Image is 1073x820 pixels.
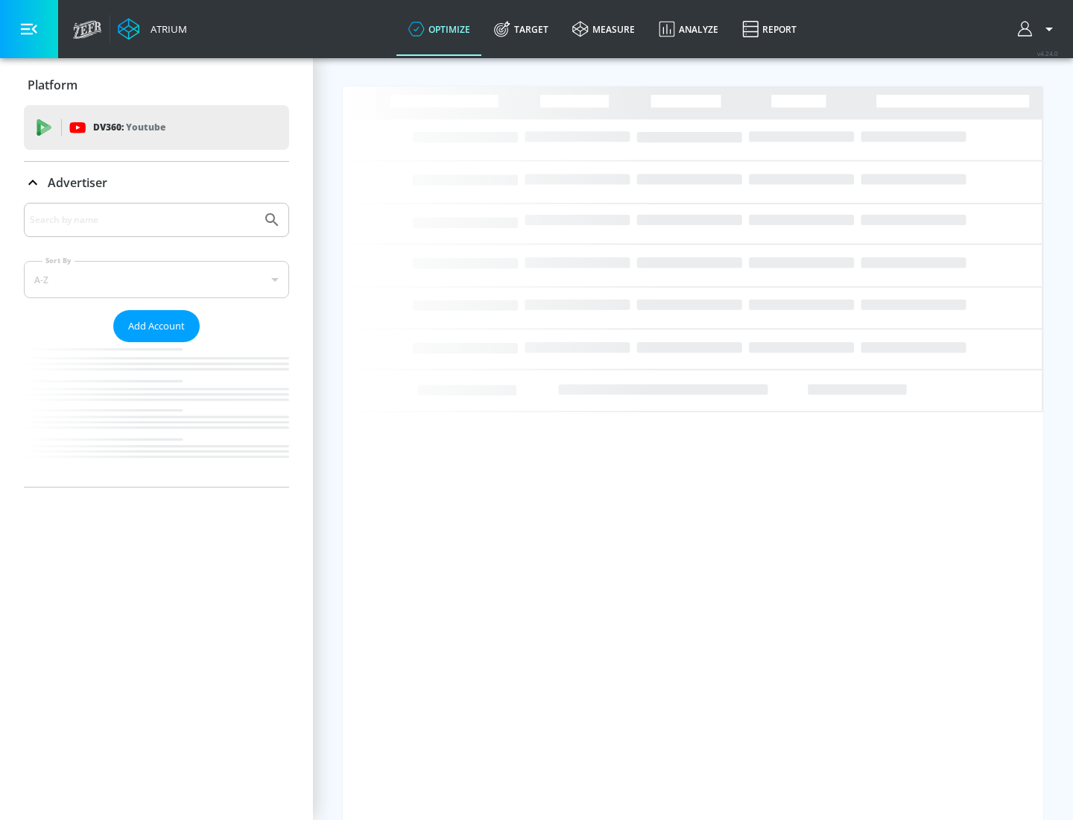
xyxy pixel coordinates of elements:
[560,2,647,56] a: measure
[24,203,289,487] div: Advertiser
[1037,49,1058,57] span: v 4.24.0
[730,2,808,56] a: Report
[118,18,187,40] a: Atrium
[396,2,482,56] a: optimize
[145,22,187,36] div: Atrium
[128,318,185,335] span: Add Account
[24,64,289,106] div: Platform
[24,261,289,298] div: A-Z
[30,210,256,230] input: Search by name
[48,174,107,191] p: Advertiser
[93,119,165,136] p: DV360:
[24,342,289,487] nav: list of Advertiser
[113,310,200,342] button: Add Account
[24,162,289,204] div: Advertiser
[28,77,77,93] p: Platform
[647,2,730,56] a: Analyze
[482,2,560,56] a: Target
[42,256,75,265] label: Sort By
[24,105,289,150] div: DV360: Youtube
[126,119,165,135] p: Youtube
